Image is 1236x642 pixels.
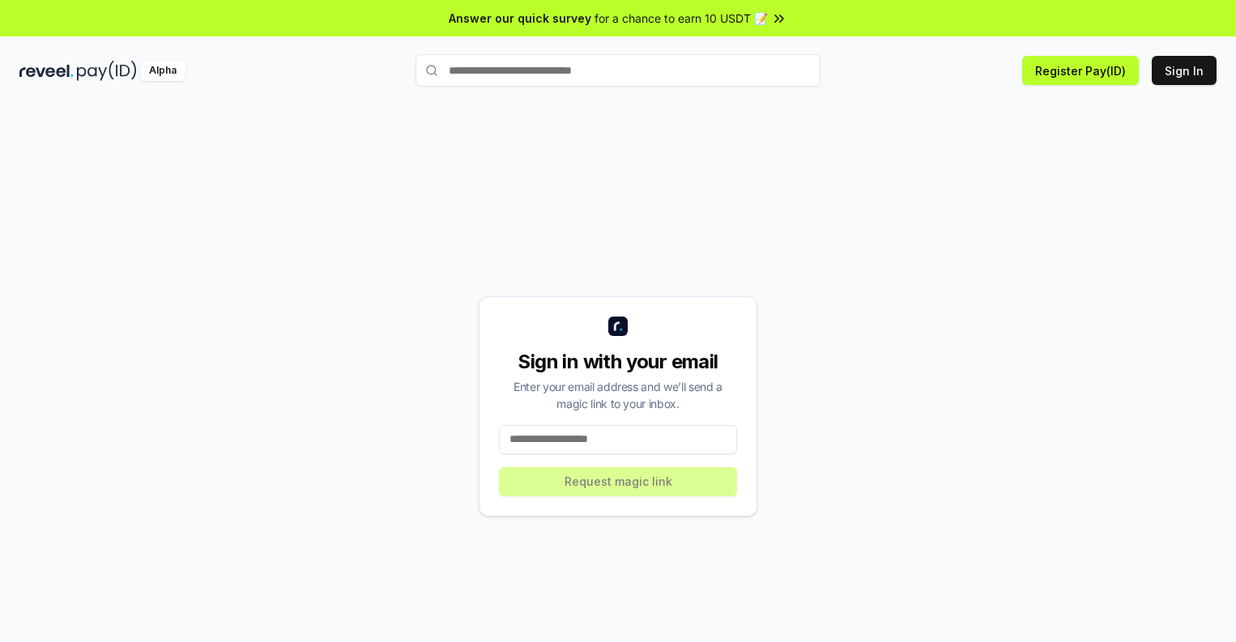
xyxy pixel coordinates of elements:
img: reveel_dark [19,61,74,81]
span: Answer our quick survey [449,10,591,27]
div: Alpha [140,61,185,81]
button: Sign In [1152,56,1217,85]
img: logo_small [608,317,628,336]
span: for a chance to earn 10 USDT 📝 [595,10,768,27]
div: Sign in with your email [499,349,737,375]
button: Register Pay(ID) [1022,56,1139,85]
div: Enter your email address and we’ll send a magic link to your inbox. [499,378,737,412]
img: pay_id [77,61,137,81]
